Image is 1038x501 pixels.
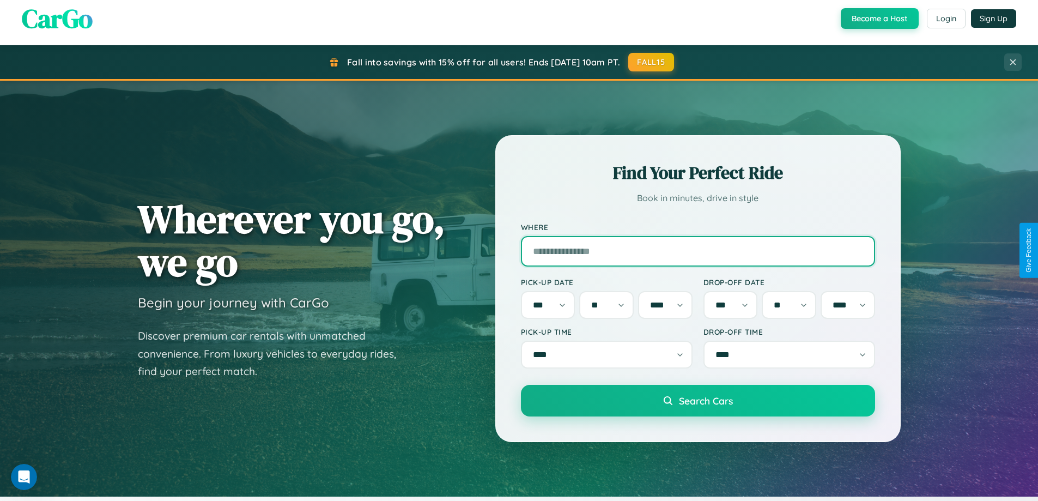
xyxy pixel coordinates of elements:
label: Where [521,222,875,232]
label: Pick-up Time [521,327,693,336]
p: Book in minutes, drive in style [521,190,875,206]
label: Drop-off Date [703,277,875,287]
button: Search Cars [521,385,875,417]
h3: Begin your journey with CarGo [138,294,329,311]
button: Login [927,9,966,28]
button: FALL15 [628,53,674,71]
button: Become a Host [841,8,919,29]
label: Pick-up Date [521,277,693,287]
span: CarGo [22,1,93,37]
h1: Wherever you go, we go [138,197,445,283]
label: Drop-off Time [703,327,875,336]
p: Discover premium car rentals with unmatched convenience. From luxury vehicles to everyday rides, ... [138,327,410,381]
span: Search Cars [679,395,733,407]
button: Sign Up [971,9,1016,28]
div: Give Feedback [1025,228,1033,273]
span: Fall into savings with 15% off for all users! Ends [DATE] 10am PT. [347,57,620,68]
h2: Find Your Perfect Ride [521,161,875,185]
iframe: Intercom live chat [11,464,37,490]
